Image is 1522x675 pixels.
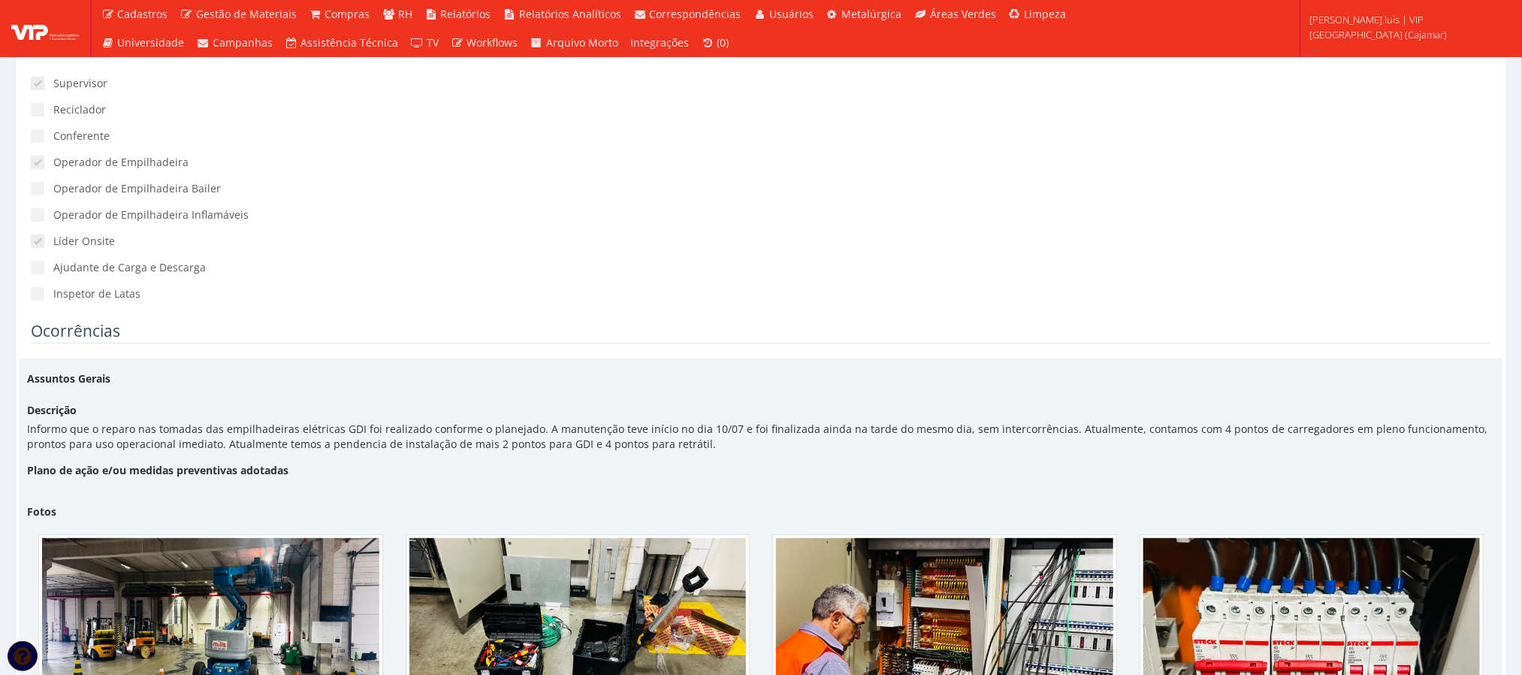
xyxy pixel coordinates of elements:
span: Metalúrgica [842,7,902,21]
span: (0) [717,35,729,50]
a: Campanhas [191,29,279,57]
span: Limpeza [1025,7,1067,21]
label: Conferente [31,129,503,144]
a: TV [405,29,445,57]
span: Correspondências [650,7,741,21]
img: logo [11,17,79,40]
a: Arquivo Morto [524,29,625,57]
label: Inspetor de Latas [31,286,503,301]
span: TV [427,35,439,50]
a: Integrações [624,29,695,57]
a: Workflows [445,29,524,57]
span: Workflows [467,35,518,50]
span: Gestão de Materiais [196,7,297,21]
label: Plano de ação e/ou medidas preventivas adotadas [27,463,288,478]
label: Operador de Empilhadeira Inflamáveis [31,207,503,222]
span: Áreas Verdes [930,7,996,21]
a: Universidade [95,29,191,57]
label: Operador de Empilhadeira [31,155,503,170]
label: Assuntos Gerais [27,366,110,392]
span: Relatórios [441,7,491,21]
span: Universidade [118,35,185,50]
label: Reciclador [31,102,503,117]
label: Descrição [27,403,77,418]
span: Usuários [769,7,814,21]
span: Compras [325,7,370,21]
span: Assistência Técnica [301,35,399,50]
span: Arquivo Morto [546,35,618,50]
legend: Ocorrências [31,320,1491,344]
div: Informo que o reparo nas tomadas das empilhadeiras elétricas GDI foi realizado conforme o planeja... [27,422,1495,452]
span: [PERSON_NAME].luis | VIP [GEOGRAPHIC_DATA] (Cajamar) [1310,12,1502,42]
label: Fotos [27,504,56,519]
span: Relatórios Analíticos [519,7,621,21]
label: Operador de Empilhadeira Bailer [31,181,503,196]
span: Cadastros [118,7,168,21]
label: Ajudante de Carga e Descarga [31,260,503,275]
a: (0) [695,29,735,57]
span: Integrações [630,35,689,50]
span: RH [398,7,412,21]
label: Líder Onsite [31,234,503,249]
a: Assistência Técnica [279,29,405,57]
span: Campanhas [213,35,273,50]
label: Supervisor [31,76,503,91]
